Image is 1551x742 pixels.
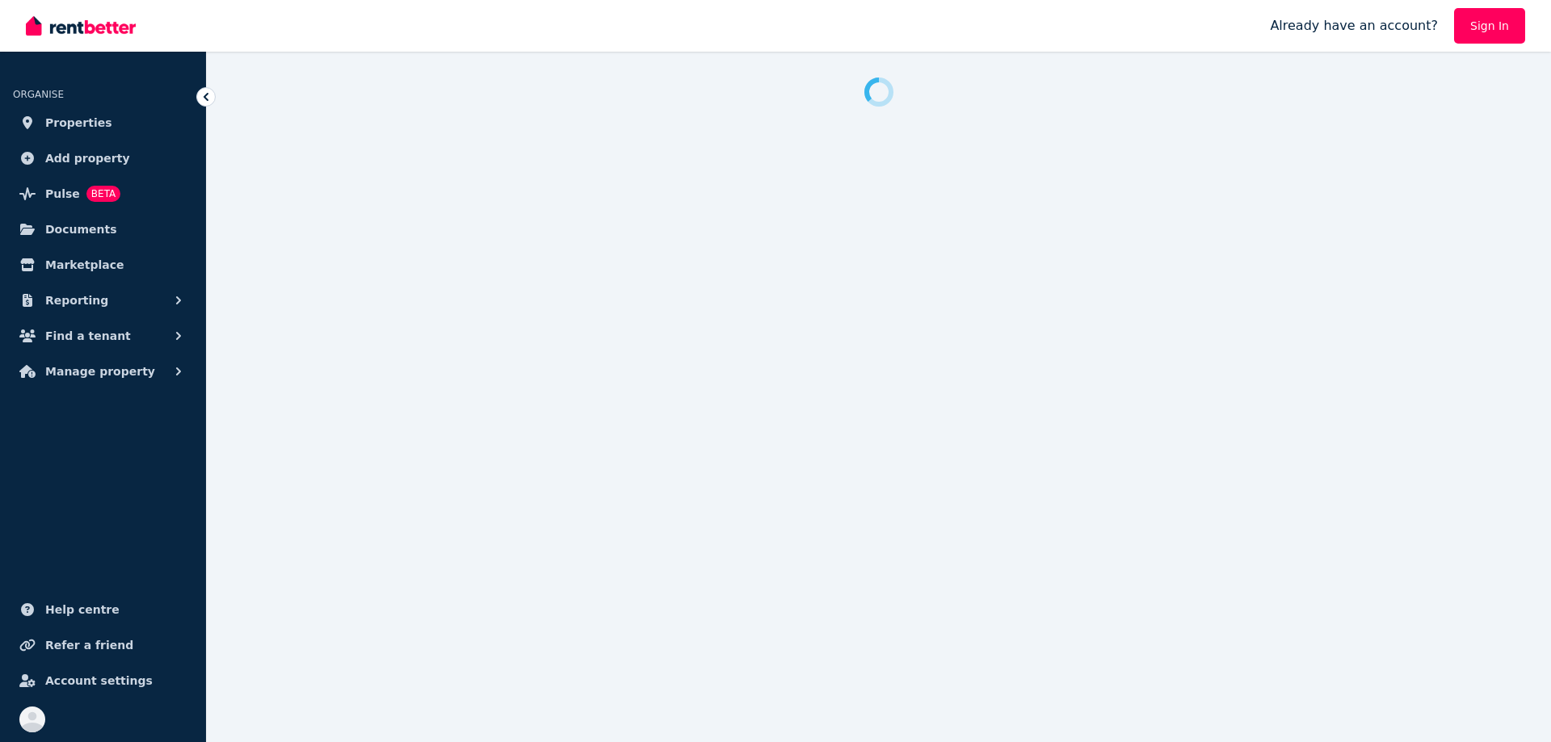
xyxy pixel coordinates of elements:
img: RentBetter [26,14,136,38]
span: Already have an account? [1270,16,1438,36]
span: Documents [45,220,117,239]
a: Account settings [13,664,193,697]
a: Refer a friend [13,629,193,661]
span: BETA [86,186,120,202]
span: Manage property [45,362,155,381]
span: Reporting [45,291,108,310]
a: PulseBETA [13,178,193,210]
span: Marketplace [45,255,124,275]
span: Help centre [45,600,120,619]
span: Refer a friend [45,635,133,655]
a: Properties [13,107,193,139]
a: Marketplace [13,249,193,281]
button: Reporting [13,284,193,317]
button: Manage property [13,355,193,388]
a: Documents [13,213,193,245]
span: Properties [45,113,112,132]
span: Find a tenant [45,326,131,346]
a: Sign In [1454,8,1525,44]
a: Help centre [13,593,193,626]
button: Find a tenant [13,320,193,352]
span: ORGANISE [13,89,64,100]
span: Account settings [45,671,153,690]
span: Pulse [45,184,80,203]
span: Add property [45,149,130,168]
a: Add property [13,142,193,174]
